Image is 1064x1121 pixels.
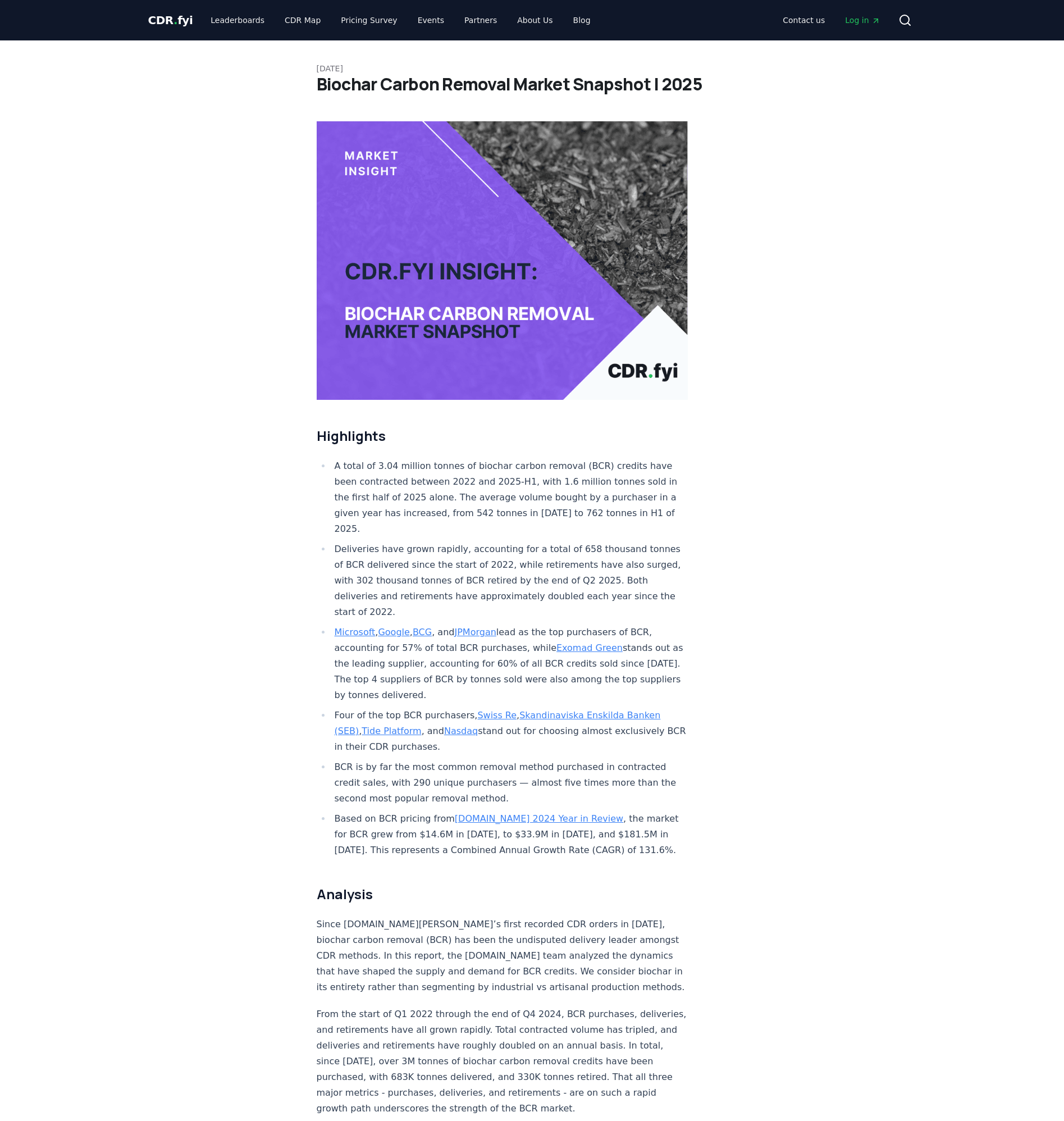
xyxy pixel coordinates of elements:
a: Pricing Survey [332,10,406,30]
a: Blog [564,10,600,30]
li: Deliveries have grown rapidly, accounting for a total of 658 thousand tonnes of BCR delivered sin... [331,541,688,620]
a: Leaderboards [202,10,273,30]
h2: Highlights [317,427,688,445]
span: Log in [845,15,880,26]
span: . [173,13,177,27]
li: A total of 3.04 million tonnes of biochar carbon removal (BCR) credits have been contracted betwe... [331,458,688,537]
a: Contact us [774,10,834,30]
a: Events [409,10,453,30]
h2: Analysis [317,885,688,903]
li: , , , and lead as the top purchasers of BCR, accounting for 57% of total BCR purchases, while sta... [331,625,688,703]
li: Based on BCR pricing from , the market for BCR grew from $14.6M in [DATE], to $33.9M in [DATE], a... [331,811,688,858]
a: Partners [455,10,506,30]
a: JPMorgan [454,627,496,637]
p: Since [DOMAIN_NAME][PERSON_NAME]’s first recorded CDR orders in [DATE], biochar carbon removal (B... [317,917,688,995]
a: CDR.fyi [148,12,193,28]
a: Microsoft [335,627,376,637]
p: From the start of Q1 2022 through the end of Q4 2024, BCR purchases, deliveries, and retirements ... [317,1006,688,1117]
li: BCR is by far the most common removal method purchased in contracted credit sales, with 290 uniqu... [331,759,688,806]
a: Nasdaq [444,726,478,736]
a: Exomad Green [556,642,623,653]
img: blog post image [317,121,688,400]
nav: Main [202,10,599,30]
a: [DOMAIN_NAME] 2024 Year in Review [455,813,623,824]
a: CDR Map [276,10,330,30]
h1: Biochar Carbon Removal Market Snapshot | 2025 [317,74,748,94]
a: BCG [413,627,432,637]
a: Tide Platform [362,726,421,736]
a: About Us [508,10,561,30]
p: [DATE] [317,63,748,74]
a: Log in [836,10,889,30]
a: Swiss Re [477,710,517,721]
li: Four of the top BCR purchasers, , , , and stand out for choosing almost exclusively BCR in their ... [331,708,688,755]
span: CDR fyi [148,13,193,27]
a: Google [378,627,409,637]
nav: Main [774,10,889,30]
